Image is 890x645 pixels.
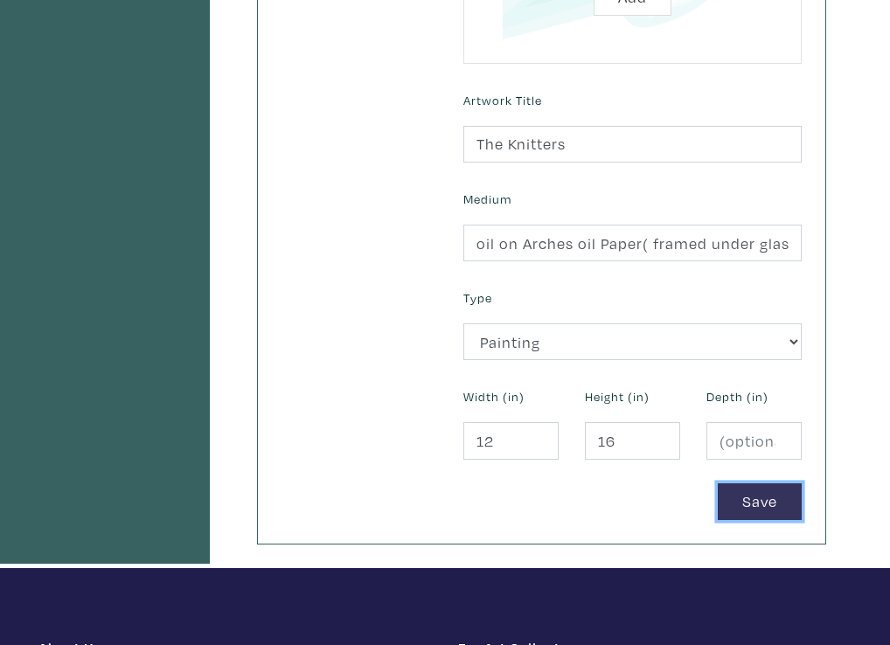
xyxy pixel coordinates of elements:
[463,288,492,308] label: Type
[463,225,802,262] input: Ex. Acrylic on canvas, giclee on photo paper
[706,387,768,406] label: Depth (in)
[463,190,511,209] label: Medium
[463,387,525,406] label: Width (in)
[463,91,542,110] label: Artwork Title
[585,387,650,406] label: Height (in)
[718,483,802,521] button: Save
[706,422,802,460] input: (optional)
